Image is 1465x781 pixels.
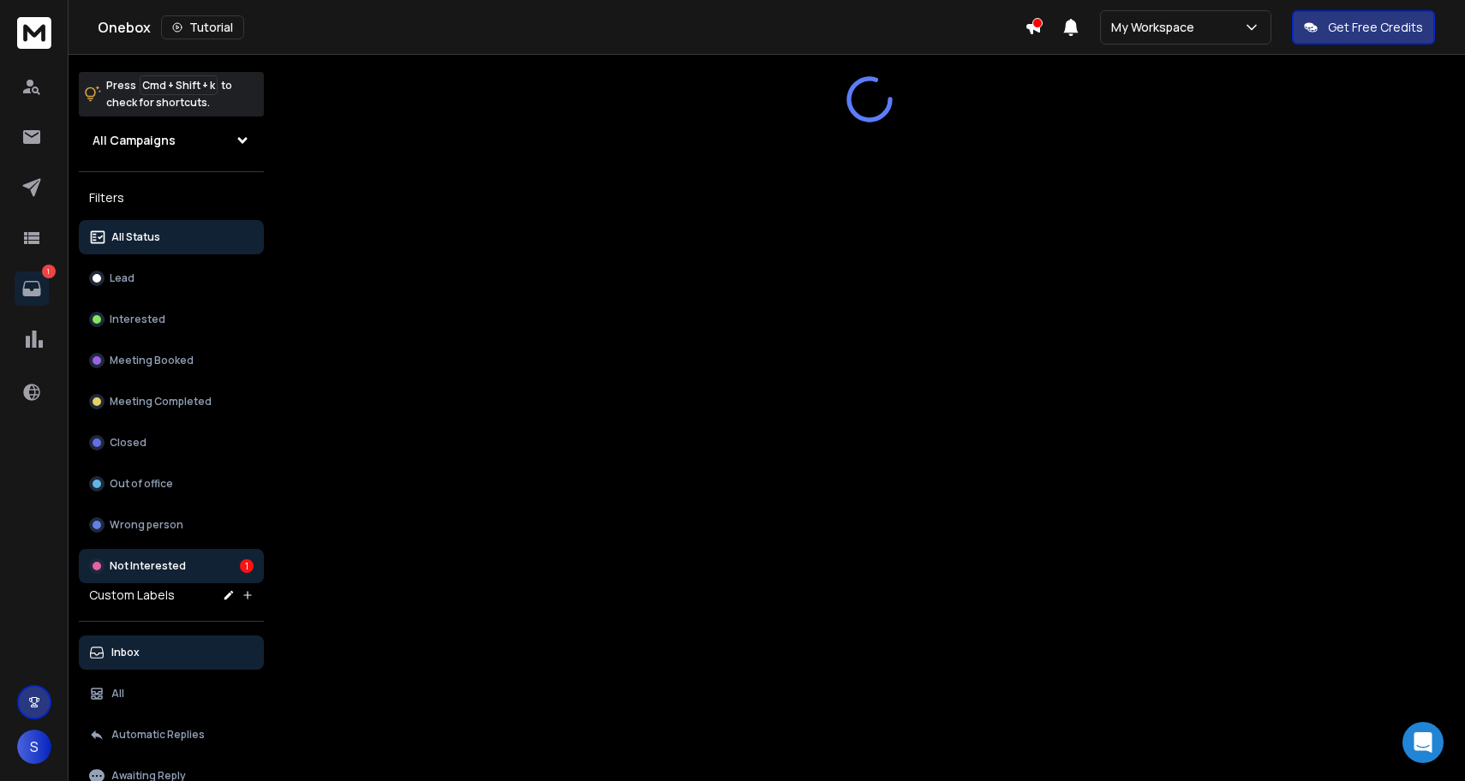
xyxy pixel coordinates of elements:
button: Meeting Booked [79,343,264,378]
button: S [17,730,51,764]
button: Get Free Credits [1292,10,1435,45]
p: Automatic Replies [111,728,205,742]
button: Tutorial [161,15,244,39]
p: Not Interested [110,559,186,573]
button: Lead [79,261,264,295]
p: 1 [42,265,56,278]
button: Not Interested1 [79,549,264,583]
div: Open Intercom Messenger [1402,722,1444,763]
button: Meeting Completed [79,385,264,419]
p: Wrong person [110,518,183,532]
div: 1 [240,559,254,573]
button: All [79,677,264,711]
p: Inbox [111,646,140,659]
p: Meeting Booked [110,354,194,367]
p: Press to check for shortcuts. [106,77,232,111]
p: All Status [111,230,160,244]
h3: Custom Labels [89,587,175,604]
button: Closed [79,426,264,460]
button: All Status [79,220,264,254]
p: Lead [110,271,135,285]
button: Wrong person [79,508,264,542]
h1: All Campaigns [93,132,176,149]
p: Out of office [110,477,173,491]
button: Automatic Replies [79,718,264,752]
h3: Filters [79,186,264,210]
div: Onebox [98,15,1025,39]
span: Cmd + Shift + k [140,75,218,95]
button: Inbox [79,635,264,670]
button: Out of office [79,467,264,501]
p: My Workspace [1111,19,1201,36]
a: 1 [15,271,49,306]
p: Get Free Credits [1328,19,1423,36]
p: Meeting Completed [110,395,212,408]
p: Closed [110,436,146,450]
button: All Campaigns [79,123,264,158]
button: Interested [79,302,264,337]
p: Interested [110,313,165,326]
p: All [111,687,124,701]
